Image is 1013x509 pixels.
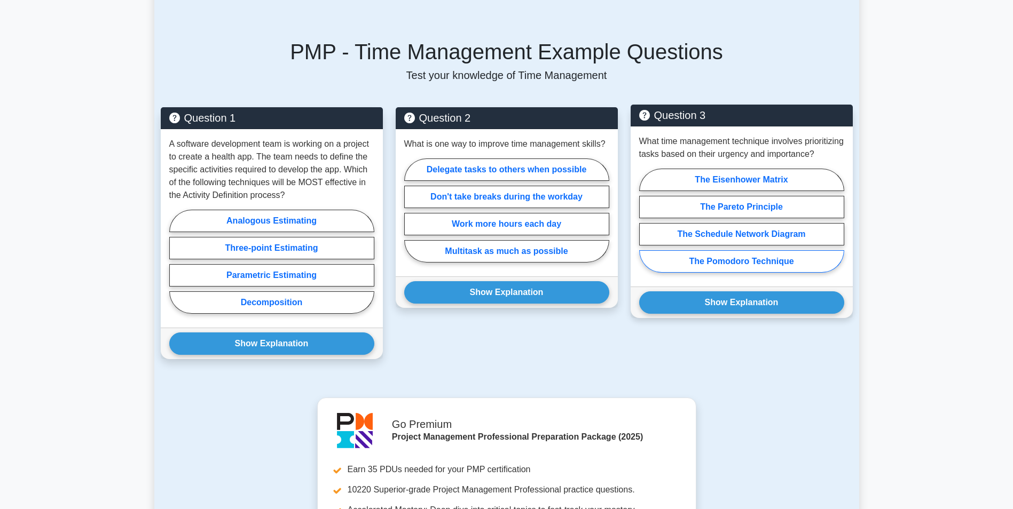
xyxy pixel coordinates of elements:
[404,240,609,263] label: Multitask as much as possible
[169,210,374,232] label: Analogous Estimating
[404,186,609,208] label: Don't take breaks during the workday
[161,39,853,65] h5: PMP - Time Management Example Questions
[404,213,609,235] label: Work more hours each day
[404,281,609,304] button: Show Explanation
[169,112,374,124] h5: Question 1
[639,250,844,273] label: The Pomodoro Technique
[639,109,844,122] h5: Question 3
[404,138,606,150] p: What is one way to improve time management skills?
[161,69,853,82] p: Test your knowledge of Time Management
[169,264,374,287] label: Parametric Estimating
[639,196,844,218] label: The Pareto Principle
[169,332,374,355] button: Show Explanation
[639,291,844,314] button: Show Explanation
[404,158,609,181] label: Delegate tasks to others when possible
[169,291,374,314] label: Decomposition
[404,112,609,124] h5: Question 2
[169,138,374,202] p: A software development team is working on a project to create a health app. The team needs to def...
[639,223,844,245] label: The Schedule Network Diagram
[169,237,374,259] label: Three-point Estimating
[639,135,844,161] p: What time management technique involves prioritizing tasks based on their urgency and importance?
[639,169,844,191] label: The Eisenhower Matrix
